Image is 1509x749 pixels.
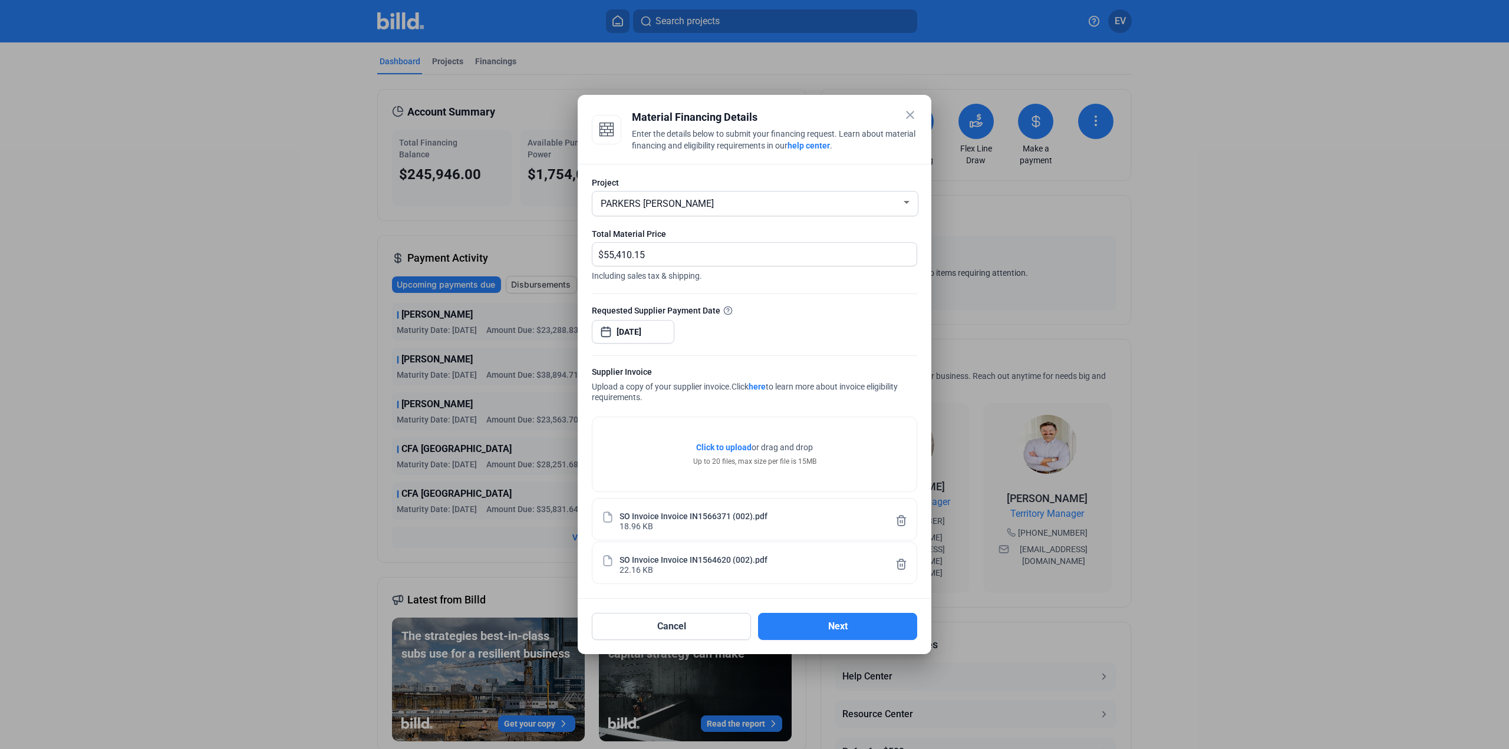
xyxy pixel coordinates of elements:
[620,510,767,520] div: SO Invoice Invoice IN1566371 (002).pdf
[693,456,816,467] div: Up to 20 files, max size per file is 15MB
[592,382,898,402] span: Click to learn more about invoice eligibility requirements.
[601,198,714,209] span: PARKERS [PERSON_NAME]
[592,243,604,262] span: $
[620,564,653,574] div: 22.16 KB
[830,141,832,150] span: .
[592,366,917,405] div: Upload a copy of your supplier invoice.
[592,177,917,189] div: Project
[696,443,752,452] span: Click to upload
[592,366,917,381] div: Supplier Invoice
[617,325,667,339] input: Select date
[592,304,917,316] div: Requested Supplier Payment Date
[749,382,766,391] a: here
[620,554,767,564] div: SO Invoice Invoice IN1564620 (002).pdf
[903,108,917,122] mat-icon: close
[752,441,813,453] span: or drag and drop
[604,243,903,266] input: 0.00
[632,109,917,126] div: Material Financing Details
[758,613,917,640] button: Next
[788,141,830,150] a: help center
[632,128,917,154] div: Enter the details below to submit your financing request. Learn about material financing and elig...
[592,228,917,240] div: Total Material Price
[592,266,917,282] span: Including sales tax & shipping.
[592,613,751,640] button: Cancel
[600,320,612,332] button: Open calendar
[620,520,653,530] div: 18.96 KB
